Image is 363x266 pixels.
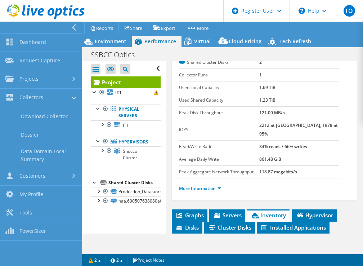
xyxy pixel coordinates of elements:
[259,143,307,150] b: 34% reads / 66% writes
[179,143,259,150] label: Read/Write Ratio
[106,256,128,265] a: 2
[259,156,281,162] b: 861.48 GiB
[181,22,214,34] a: More
[179,126,259,133] label: IOPS
[179,84,259,91] label: Used Local Capacity
[123,148,137,161] span: Shocco Cluster
[84,256,106,265] a: 2
[299,8,305,14] svg: \n
[279,38,311,45] span: Tech Refresh
[179,156,259,163] label: Average Daily Write
[259,110,285,116] b: 121.00 MB/s
[91,146,161,162] a: Shocco Cluster
[260,224,326,231] span: Installed Applications
[91,187,161,196] a: Production_Datastore
[91,137,161,146] a: Hypervisors
[91,76,161,88] a: Project
[179,59,259,66] label: Shared Cluster Disks
[88,51,146,59] h1: SSBCC Optics
[229,38,261,45] span: Cloud Pricing
[91,120,161,130] a: IT1
[179,71,259,79] label: Collector Runs
[251,212,286,219] span: Inventory
[118,22,148,34] a: Share
[259,84,275,90] b: 1.69 TiB
[148,22,181,34] a: Export
[179,109,259,116] label: Peak Disk Throughput
[259,169,297,175] b: 118.87 megabits/s
[84,22,119,34] a: Reports
[179,97,259,104] label: Used Shared Capacity
[259,97,275,103] b: 1.23 TiB
[91,196,161,206] a: naa.600507638080a0fe1000000000000000
[91,88,161,97] a: IT1
[208,224,251,231] span: Cluster Disks
[108,178,161,187] div: Shared Cluster Disks
[175,224,199,231] span: Disks
[175,212,204,219] span: Graphs
[344,5,355,17] span: TO
[296,212,333,219] span: Hypervisor
[95,38,126,45] span: Environment
[194,38,211,45] span: Virtual
[115,89,122,96] b: IT1
[127,256,170,265] a: Project Notes
[179,168,259,176] label: Peak Aggregate Network Throughput
[144,38,176,45] span: Performance
[179,185,221,191] a: More Information
[213,212,242,219] span: Servers
[259,59,262,65] b: 2
[91,105,161,120] a: Physical Servers
[259,122,338,137] b: 2212 at [GEOGRAPHIC_DATA], 1978 at 95%
[259,72,262,78] b: 1
[123,122,129,128] span: IT1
